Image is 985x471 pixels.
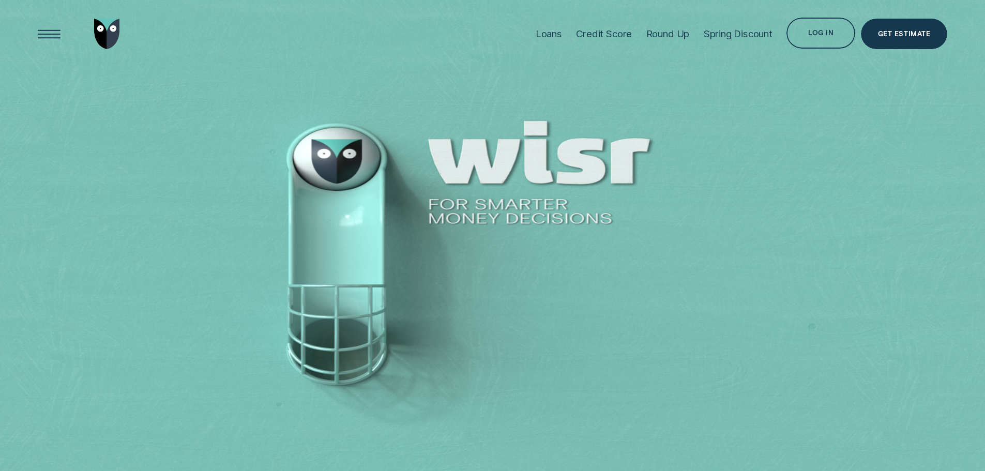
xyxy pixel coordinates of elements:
[536,28,562,40] div: Loans
[576,28,632,40] div: Credit Score
[34,19,65,50] button: Open Menu
[94,19,120,50] img: Wisr
[704,28,772,40] div: Spring Discount
[861,19,947,50] a: Get Estimate
[646,28,690,40] div: Round Up
[786,18,855,49] button: Log in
